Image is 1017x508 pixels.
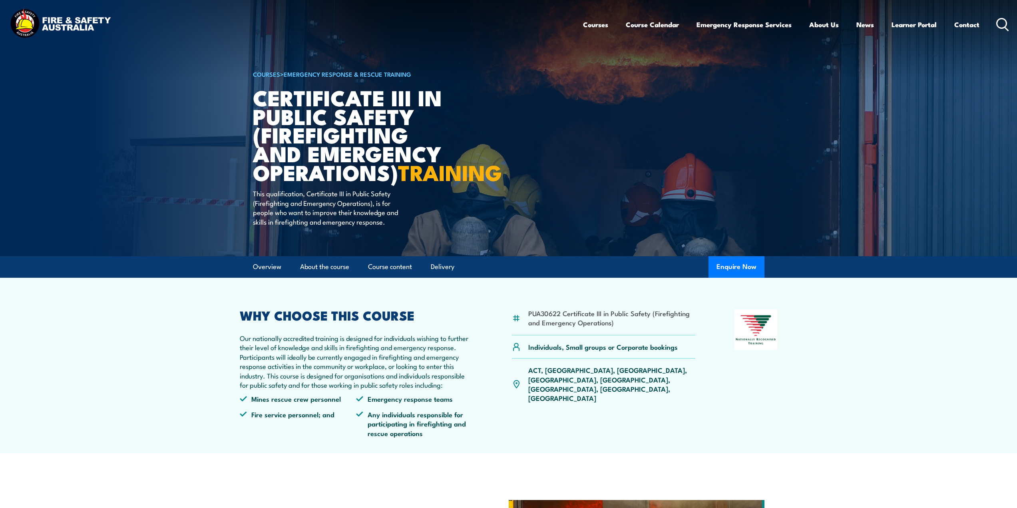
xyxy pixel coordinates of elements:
p: This qualification, Certificate III in Public Safety (Firefighting and Emergency Operations), is ... [253,189,399,226]
h2: WHY CHOOSE THIS COURSE [240,309,473,321]
button: Enquire Now [709,256,764,278]
a: COURSES [253,70,280,78]
a: Courses [583,14,608,35]
a: About the course [300,256,349,277]
img: Nationally Recognised Training logo. [734,309,778,350]
a: Course Calendar [626,14,679,35]
a: About Us [809,14,839,35]
p: Individuals, Small groups or Corporate bookings [528,342,678,351]
li: Emergency response teams [356,394,473,403]
li: Any individuals responsible for participating in firefighting and rescue operations [356,410,473,438]
li: Fire service personnel; and [240,410,356,438]
a: Delivery [431,256,454,277]
p: Our nationally accredited training is designed for individuals wishing to further their level of ... [240,333,473,389]
a: Learner Portal [892,14,937,35]
a: Overview [253,256,281,277]
a: Course content [368,256,412,277]
h6: > [253,69,450,79]
strong: TRAINING [398,155,502,188]
li: Mines rescue crew personnel [240,394,356,403]
li: PUA30622 Certificate III in Public Safety (Firefighting and Emergency Operations) [528,309,696,327]
a: News [856,14,874,35]
p: ACT, [GEOGRAPHIC_DATA], [GEOGRAPHIC_DATA], [GEOGRAPHIC_DATA], [GEOGRAPHIC_DATA], [GEOGRAPHIC_DATA... [528,365,696,403]
h1: Certificate III in Public Safety (Firefighting and Emergency Operations) [253,88,450,181]
a: Emergency Response & Rescue Training [284,70,411,78]
a: Emergency Response Services [697,14,792,35]
a: Contact [954,14,979,35]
